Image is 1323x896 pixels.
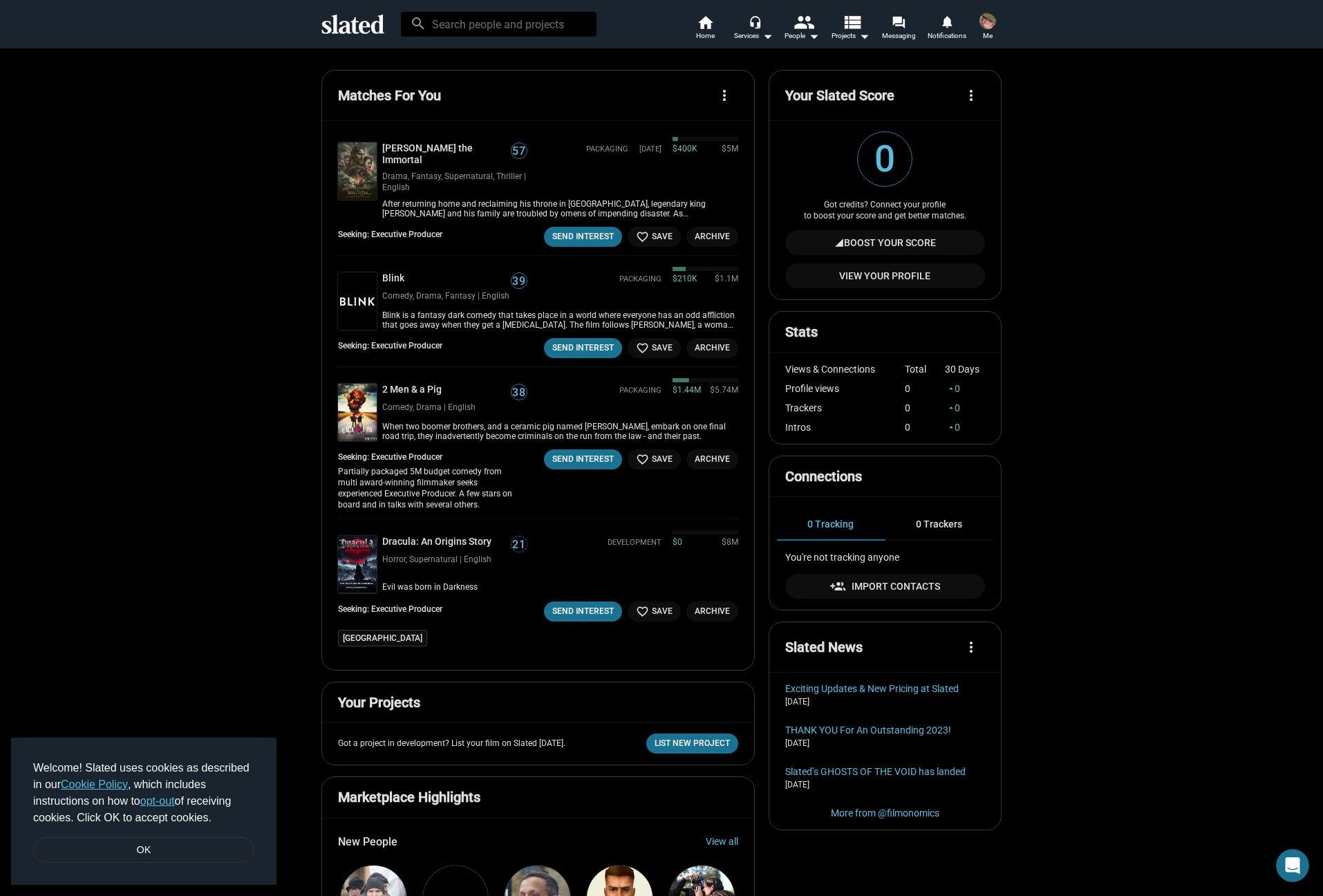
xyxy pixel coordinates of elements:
[923,14,971,44] a: Notifications
[945,422,985,433] div: 0
[628,338,681,358] button: Save
[552,604,614,619] div: Send Interest
[706,836,738,847] a: View all
[905,422,945,433] div: 0
[716,537,738,548] span: $8M
[971,10,1004,46] button: Tiffany JelkeMe
[916,519,962,530] span: 0 Trackers
[785,364,906,375] div: Views & Connections
[382,142,511,166] a: [PERSON_NAME] the Immortal
[704,385,738,396] span: $5.74M
[377,582,738,593] div: Evil was born in Darkness
[512,144,527,158] span: 57
[785,86,894,105] mat-card-title: Your Slated Score
[794,12,814,32] mat-icon: people
[892,15,905,28] mat-icon: forum
[785,574,985,599] a: Import Contacts
[382,171,527,194] div: Drama, Fantasy, Supernatural, Thriller | English
[785,552,899,563] span: You're not tracking anyone
[785,780,985,791] div: [DATE]
[628,227,681,247] button: Save
[33,837,254,864] a: dismiss cookie message
[831,808,939,819] a: More from @filmonomics
[338,693,420,712] mat-card-title: Your Projects
[338,630,427,646] li: [GEOGRAPHIC_DATA]
[636,605,649,618] mat-icon: favorite_border
[858,132,912,186] span: 0
[945,364,985,375] div: 30 Days
[636,230,673,244] span: Save
[945,383,985,394] div: 0
[963,87,979,104] mat-icon: more_vert
[377,422,738,441] div: When two boomer brothers, and a ceramic pig named Charlie, embark on one final road trip, they in...
[338,834,397,849] span: New People
[844,230,936,255] span: Boost Your Score
[673,537,682,548] span: $0
[338,230,442,241] div: Seeking: Executive Producer
[832,28,870,44] span: Projects
[646,734,738,754] a: List New Project
[619,274,661,285] span: Packaging
[382,272,410,286] a: Blink
[695,230,730,244] span: Archive
[946,403,956,413] mat-icon: arrow_drop_up
[686,449,738,469] button: Archive
[544,449,622,469] button: Send Interest
[983,28,993,44] span: Me
[636,230,649,243] mat-icon: favorite_border
[928,28,966,44] span: Notifications
[905,383,945,394] div: 0
[338,86,441,105] mat-card-title: Matches For You
[544,601,622,622] button: Send Interest
[382,402,527,413] div: Comedy, Drama | English
[140,795,175,807] a: opt-out
[686,338,738,358] button: Archive
[512,386,527,400] span: 38
[628,601,681,622] button: Save
[338,788,480,807] mat-card-title: Marketplace Highlights
[636,341,673,355] span: Save
[695,341,730,355] span: Archive
[796,574,974,599] span: Import Contacts
[636,453,649,466] mat-icon: favorite_border
[963,639,979,655] mat-icon: more_vert
[655,736,730,751] span: List New Project
[377,199,738,218] div: After returning home and reclaiming his throne in Ithaca, legendary king Odysseus and his family ...
[759,28,776,44] mat-icon: arrow_drop_down
[636,342,649,355] mat-icon: favorite_border
[734,28,773,44] div: Services
[945,402,985,413] div: 0
[382,291,527,302] div: Comedy, Drama, Fantasy | English
[544,227,622,247] button: Send Interest
[61,778,128,790] a: Cookie Policy
[905,364,945,375] div: Total
[686,227,738,247] button: Archive
[716,87,733,104] mat-icon: more_vert
[338,272,377,330] img: Blink
[785,738,985,749] div: [DATE]
[338,384,377,441] img: 2 Men & a Pig
[905,402,945,413] div: 0
[785,422,906,433] div: Intros
[544,338,622,358] button: Send Interest
[882,28,916,44] span: Messaging
[826,14,874,44] button: Projects
[628,449,681,469] button: Save
[834,230,844,255] mat-icon: signal_cellular_4_bar
[636,604,673,619] span: Save
[796,263,974,288] span: View Your Profile
[785,683,985,694] a: Exciting Updates & New Pricing at Slated
[716,144,738,155] span: $5M
[338,142,377,218] a: Odysseus the Immortal
[382,384,447,397] a: 2 Men & a Pig
[695,604,730,619] span: Archive
[608,538,661,548] span: Development
[749,15,761,28] mat-icon: headset_mic
[512,274,527,288] span: 39
[807,519,854,530] span: 0 Tracking
[785,766,985,777] a: Slated’s GHOSTS OF THE VOID has landed
[338,142,377,200] img: Odysseus the Immortal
